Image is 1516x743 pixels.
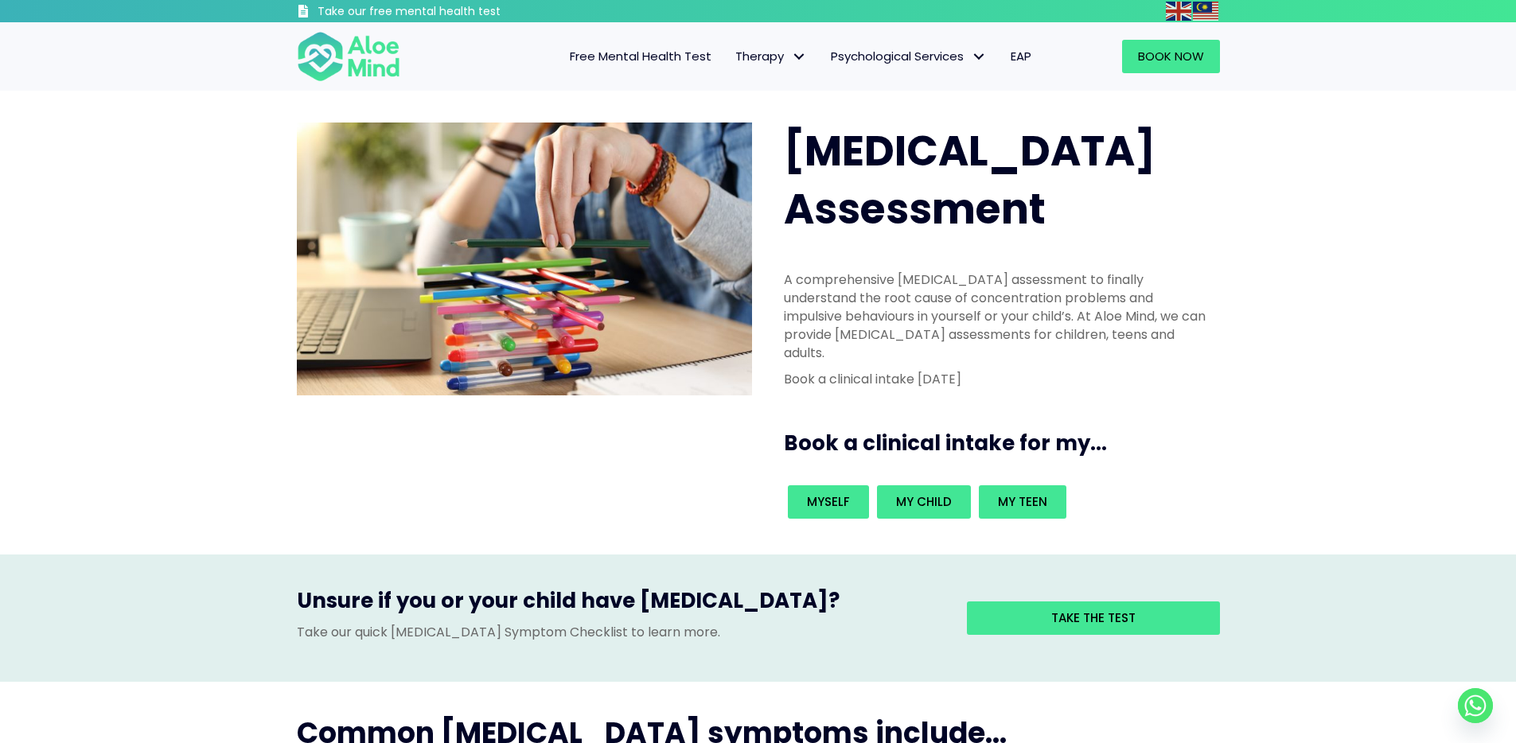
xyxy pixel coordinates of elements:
[1011,48,1031,64] span: EAP
[297,586,943,623] h3: Unsure if you or your child have [MEDICAL_DATA]?
[968,45,991,68] span: Psychological Services: submenu
[421,40,1043,73] nav: Menu
[979,485,1066,519] a: My teen
[999,40,1043,73] a: EAP
[1122,40,1220,73] a: Book Now
[1166,2,1191,21] img: en
[788,485,869,519] a: Myself
[1193,2,1218,21] img: ms
[570,48,711,64] span: Free Mental Health Test
[723,40,819,73] a: TherapyTherapy: submenu
[784,429,1226,457] h3: Book a clinical intake for my...
[998,493,1047,510] span: My teen
[967,601,1220,635] a: Take the test
[831,48,987,64] span: Psychological Services
[1051,609,1136,626] span: Take the test
[735,48,807,64] span: Therapy
[1193,2,1220,20] a: Malay
[784,270,1210,363] p: A comprehensive [MEDICAL_DATA] assessment to finally understand the root cause of concentration p...
[784,370,1210,388] p: Book a clinical intake [DATE]
[1458,688,1493,723] a: Whatsapp
[819,40,999,73] a: Psychological ServicesPsychological Services: submenu
[297,30,400,83] img: Aloe mind Logo
[784,481,1210,523] div: Book an intake for my...
[297,4,586,22] a: Take our free mental health test
[1138,48,1204,64] span: Book Now
[297,123,752,395] img: ADHD photo
[877,485,971,519] a: My child
[558,40,723,73] a: Free Mental Health Test
[788,45,811,68] span: Therapy: submenu
[297,623,943,641] p: Take our quick [MEDICAL_DATA] Symptom Checklist to learn more.
[318,4,586,20] h3: Take our free mental health test
[1166,2,1193,20] a: English
[784,122,1156,238] span: [MEDICAL_DATA] Assessment
[896,493,952,510] span: My child
[807,493,850,510] span: Myself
